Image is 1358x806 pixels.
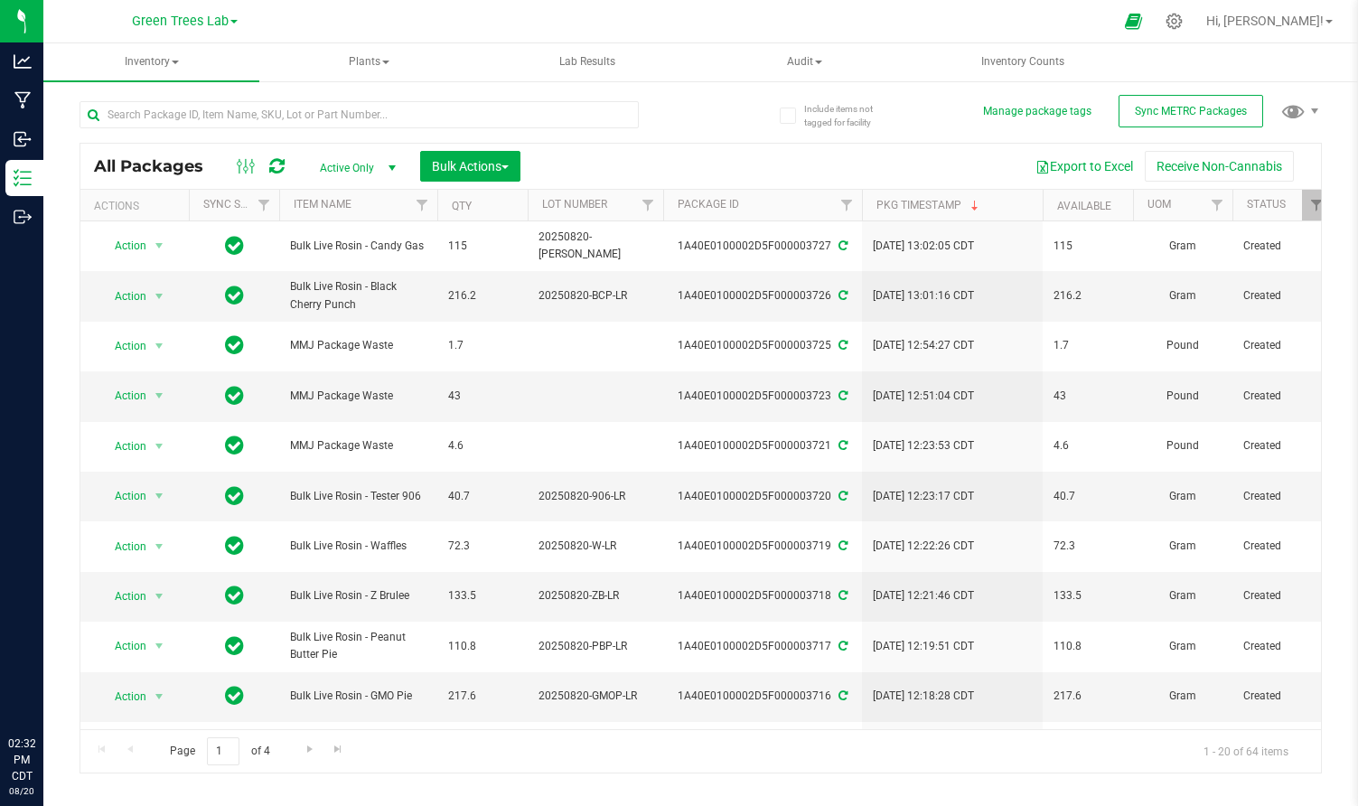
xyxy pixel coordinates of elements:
button: Receive Non-Cannabis [1145,151,1294,182]
span: In Sync [225,683,244,708]
span: In Sync [225,383,244,408]
inline-svg: Outbound [14,208,32,226]
span: Created [1243,287,1321,305]
div: 1A40E0100002D5F000003718 [660,587,865,604]
span: Pound [1144,337,1222,354]
button: Bulk Actions [420,151,520,182]
span: 133.5 [1054,587,1122,604]
span: Sync from Compliance System [836,539,848,552]
span: Sync from Compliance System [836,490,848,502]
span: Created [1243,587,1321,604]
span: Gram [1144,638,1222,655]
span: [DATE] 13:01:16 CDT [873,287,974,305]
span: 20250820-906-LR [539,488,652,505]
span: In Sync [225,283,244,308]
span: select [148,633,171,659]
a: Sync Status [203,198,273,211]
span: Gram [1144,287,1222,305]
span: Pound [1144,388,1222,405]
span: 4.6 [448,437,517,455]
div: 1A40E0100002D5F000003726 [660,287,865,305]
span: MMJ Package Waste [290,337,426,354]
span: 216.2 [1054,287,1122,305]
span: Inventory Counts [957,54,1089,70]
span: Open Ecommerce Menu [1113,4,1154,39]
a: Filter [407,190,437,220]
span: Bulk Live Rosin - GMO Pie [290,688,426,705]
span: [DATE] 12:51:04 CDT [873,388,974,405]
span: Include items not tagged for facility [804,102,894,129]
span: Action [98,584,147,609]
span: In Sync [225,583,244,608]
a: Plants [261,43,477,81]
span: 110.8 [1054,638,1122,655]
span: 43 [448,388,517,405]
a: Filter [249,190,279,220]
iframe: Resource center unread badge [53,659,75,680]
span: Sync from Compliance System [836,640,848,652]
span: Sync from Compliance System [836,339,848,351]
a: Inventory Counts [914,43,1130,81]
span: Sync from Compliance System [836,289,848,302]
span: 40.7 [448,488,517,505]
a: Qty [452,200,472,212]
span: Pound [1144,437,1222,455]
span: MMJ Package Waste [290,437,426,455]
span: Action [98,284,147,309]
span: In Sync [225,433,244,458]
span: 1 - 20 of 64 items [1189,737,1303,764]
span: Bulk Live Rosin - Black Cherry Punch [290,278,426,313]
span: Gram [1144,688,1222,705]
span: Gram [1144,587,1222,604]
iframe: Resource center [18,661,72,716]
input: 1 [207,737,239,765]
inline-svg: Inventory [14,169,32,187]
span: Created [1243,238,1321,255]
div: 1A40E0100002D5F000003725 [660,337,865,354]
span: Sync METRC Packages [1135,105,1247,117]
span: MMJ Package Waste [290,388,426,405]
span: 217.6 [1054,688,1122,705]
span: Action [98,684,147,709]
div: Actions [94,200,182,212]
div: 1A40E0100002D5F000003717 [660,638,865,655]
span: 115 [448,238,517,255]
a: Lot Number [542,198,607,211]
span: 115 [1054,238,1122,255]
div: 1A40E0100002D5F000003721 [660,437,865,455]
span: 43 [1054,388,1122,405]
a: Available [1057,200,1111,212]
span: [DATE] 12:23:17 CDT [873,488,974,505]
span: select [148,383,171,408]
span: Bulk Live Rosin - Peanut Butter Pie [290,629,426,663]
span: 72.3 [1054,538,1122,555]
span: 20250820-[PERSON_NAME] [539,229,652,263]
inline-svg: Manufacturing [14,91,32,109]
div: 1A40E0100002D5F000003720 [660,488,865,505]
a: Status [1247,198,1286,211]
span: Bulk Live Rosin - Waffles [290,538,426,555]
a: Pkg Timestamp [876,199,982,211]
span: [DATE] 12:21:46 CDT [873,587,974,604]
a: Audit [697,43,913,81]
span: Action [98,483,147,509]
span: Gram [1144,538,1222,555]
span: 216.2 [448,287,517,305]
div: 1A40E0100002D5F000003719 [660,538,865,555]
span: Action [98,333,147,359]
div: 1A40E0100002D5F000003723 [660,388,865,405]
span: Bulk Live Rosin - Z Brulee [290,587,426,604]
span: 20250820-PBP-LR [539,638,652,655]
span: Green Trees Lab [132,14,229,29]
span: Bulk Live Rosin - Tester 906 [290,488,426,505]
span: 217.6 [448,688,517,705]
a: Inventory [43,43,259,81]
span: select [148,483,171,509]
a: Filter [1203,190,1232,220]
span: Created [1243,488,1321,505]
span: Bulk Live Rosin - Candy Gas [290,238,426,255]
span: select [148,684,171,709]
div: 1A40E0100002D5F000003716 [660,688,865,705]
a: Filter [832,190,862,220]
span: Created [1243,337,1321,354]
